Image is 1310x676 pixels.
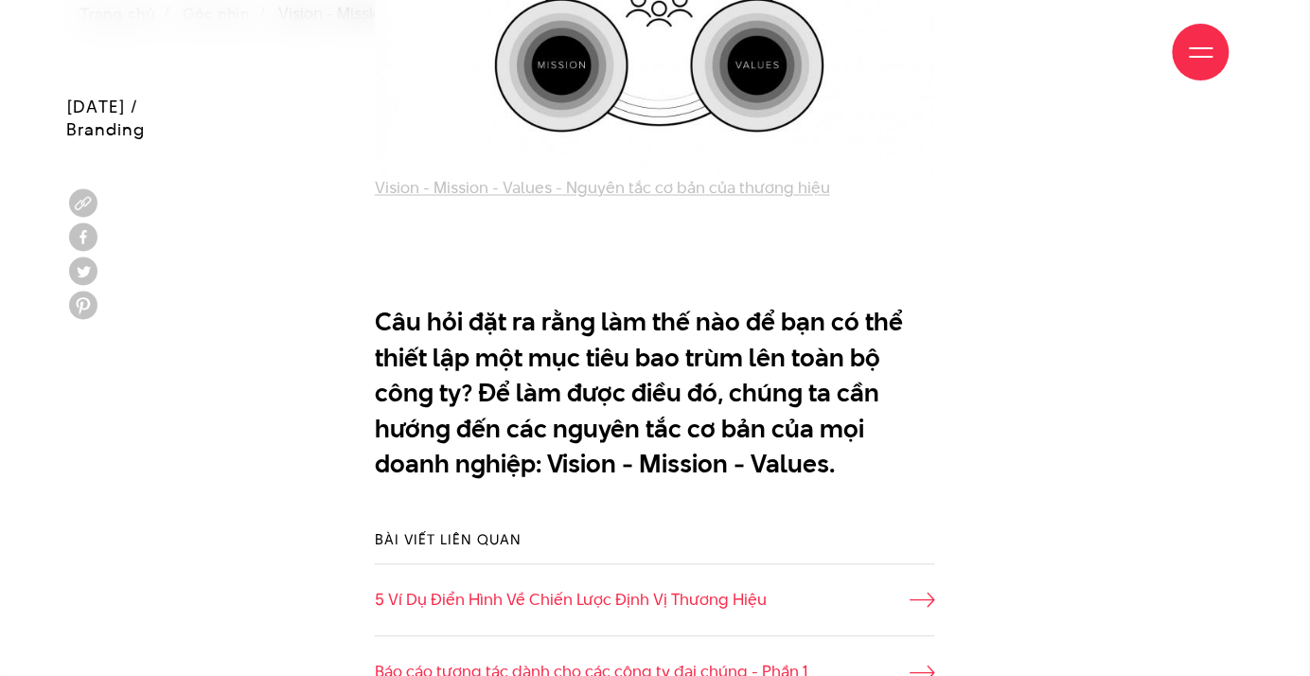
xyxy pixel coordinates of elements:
[375,177,830,200] a: Vision - Mission - Values - Nguyên tắc cơ bản của thương hiệu
[375,530,935,550] h3: Bài viết liên quan
[375,589,935,614] a: 5 Ví Dụ Điển Hình Về Chiến Lược Định Vị Thương Hiệu
[375,305,935,483] p: Câu hỏi đặt ra rằng làm thế nào để bạn có thể thiết lập một mục tiêu bao trùm lên toàn bộ công ty...
[66,95,145,142] span: [DATE] / Branding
